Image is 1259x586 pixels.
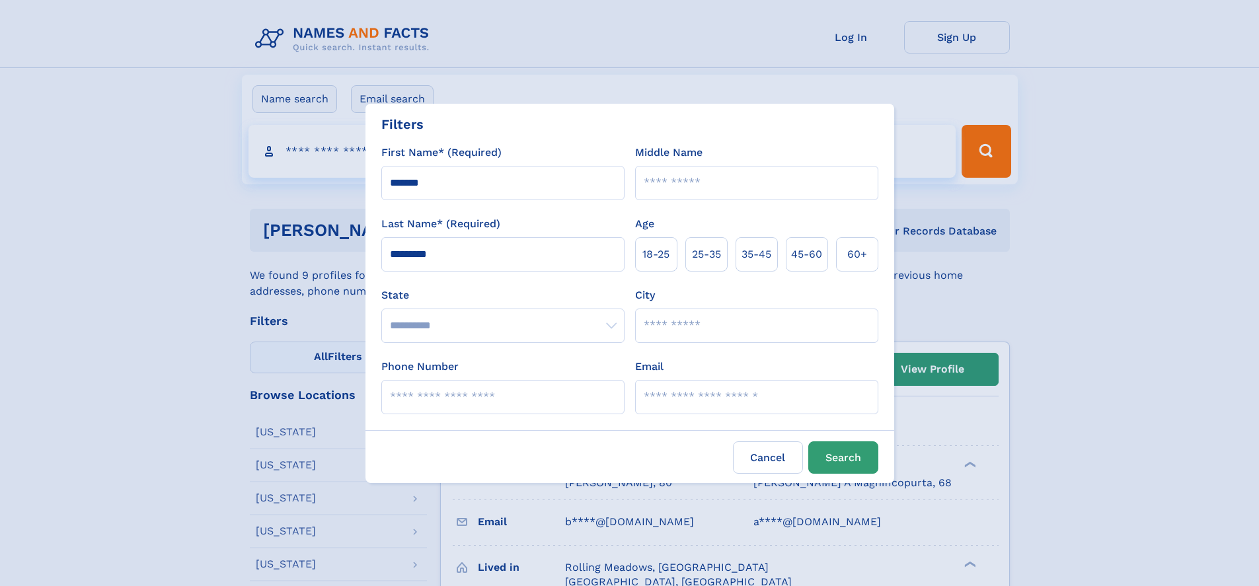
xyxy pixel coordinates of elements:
[635,145,703,161] label: Middle Name
[692,246,721,262] span: 25‑35
[381,359,459,375] label: Phone Number
[635,216,654,232] label: Age
[847,246,867,262] span: 60+
[381,216,500,232] label: Last Name* (Required)
[635,359,664,375] label: Email
[733,441,803,474] label: Cancel
[642,246,669,262] span: 18‑25
[635,287,655,303] label: City
[742,246,771,262] span: 35‑45
[381,114,424,134] div: Filters
[808,441,878,474] button: Search
[381,145,502,161] label: First Name* (Required)
[381,287,625,303] label: State
[791,246,822,262] span: 45‑60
